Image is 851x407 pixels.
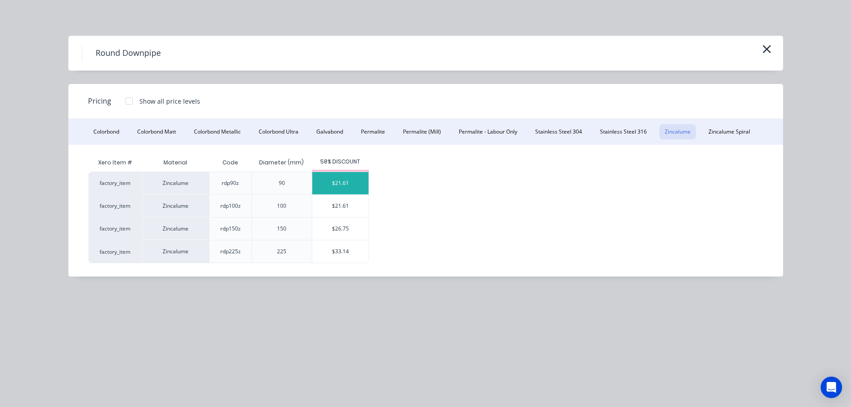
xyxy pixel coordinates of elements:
[277,225,286,233] div: 150
[312,195,369,217] div: $21.61
[312,218,369,240] div: $26.75
[453,124,523,139] button: Permalite - Labour Only
[659,124,696,139] button: Zincalume
[215,151,245,174] div: Code
[189,124,246,139] button: Colorbond Metallic
[277,248,286,256] div: 225
[277,202,286,210] div: 100
[312,172,369,194] div: $21.61
[142,194,209,217] div: Zincalume
[279,179,285,187] div: 90
[595,124,652,139] button: Stainless Steel 316
[88,96,111,106] span: Pricing
[88,154,142,172] div: Xero Item #
[88,217,142,240] div: factory_item
[220,225,241,233] div: rdp150z
[356,124,390,139] button: Permalite
[142,154,209,172] div: Material
[821,377,842,398] div: Open Intercom Messenger
[220,202,241,210] div: rdp100z
[139,97,200,106] div: Show all price levels
[312,240,369,263] div: $33.14
[88,194,142,217] div: factory_item
[252,151,311,174] div: Diameter (mm)
[222,179,239,187] div: rdp90z
[142,172,209,194] div: Zincalume
[253,124,304,139] button: Colorbond Ultra
[88,172,142,194] div: factory_item
[530,124,587,139] button: Stainless Steel 304
[703,124,755,139] button: Zincalume Spiral
[88,124,125,139] button: Colorbond
[312,158,369,166] div: 58% DISCOUNT
[142,217,209,240] div: Zincalume
[220,248,241,256] div: rdp225z
[82,45,174,62] h4: Round Downpipe
[88,240,142,263] div: factory_item
[132,124,181,139] button: Colorbond Matt
[398,124,446,139] button: Permalite (Mill)
[311,124,348,139] button: Galvabond
[142,240,209,263] div: Zincalume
